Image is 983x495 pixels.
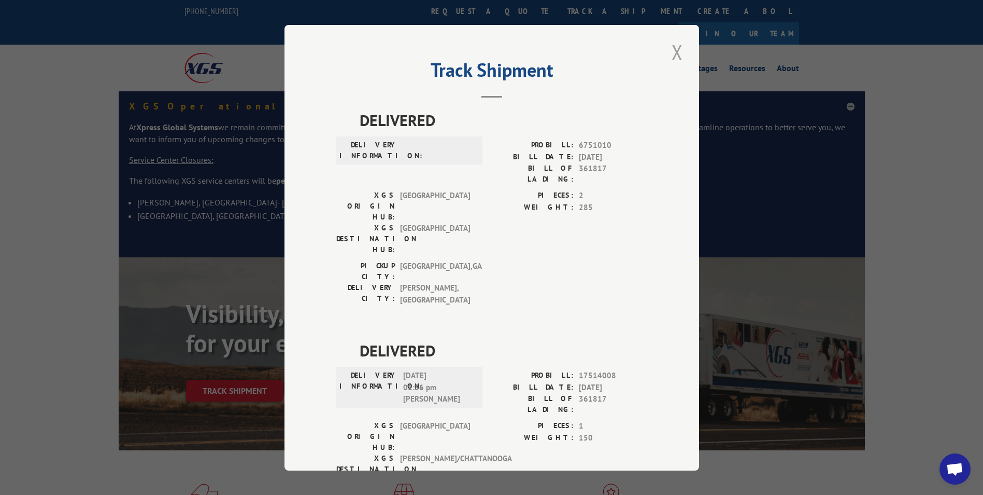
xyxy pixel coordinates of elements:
label: DELIVERY CITY: [336,282,395,306]
label: XGS DESTINATION HUB: [336,223,395,255]
label: PIECES: [492,190,574,202]
label: DELIVERY INFORMATION: [339,140,398,161]
label: PIECES: [492,420,574,432]
span: 285 [579,201,647,213]
span: [GEOGRAPHIC_DATA] , GA [400,260,470,282]
label: BILL OF LADING: [492,393,574,415]
label: BILL DATE: [492,381,574,393]
span: [PERSON_NAME] , [GEOGRAPHIC_DATA] [400,282,470,306]
span: 6751010 [579,140,647,152]
label: PROBILL: [492,140,574,152]
label: PICKUP CITY: [336,260,395,282]
span: [GEOGRAPHIC_DATA] [400,190,470,223]
span: 17514008 [579,370,647,382]
label: XGS ORIGIN HUB: [336,190,395,223]
label: WEIGHT: [492,432,574,444]
label: PROBILL: [492,370,574,382]
span: DELIVERED [360,339,647,362]
span: 2 [579,190,647,202]
span: DELIVERED [360,108,647,132]
span: 1 [579,420,647,432]
span: [GEOGRAPHIC_DATA] [400,223,470,255]
a: Open chat [939,453,971,485]
span: [DATE] [579,151,647,163]
span: [DATE] [579,381,647,393]
span: 150 [579,432,647,444]
span: [DATE] 01:56 pm [PERSON_NAME] [403,370,473,405]
label: XGS ORIGIN HUB: [336,420,395,453]
label: WEIGHT: [492,201,574,213]
span: 361817 [579,163,647,185]
h2: Track Shipment [336,63,647,82]
button: Close modal [668,38,686,66]
span: [GEOGRAPHIC_DATA] [400,420,470,453]
span: 361817 [579,393,647,415]
label: DELIVERY INFORMATION: [339,370,398,405]
label: BILL OF LADING: [492,163,574,185]
label: XGS DESTINATION HUB: [336,453,395,486]
span: [PERSON_NAME]/CHATTANOOGA [400,453,470,486]
label: BILL DATE: [492,151,574,163]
